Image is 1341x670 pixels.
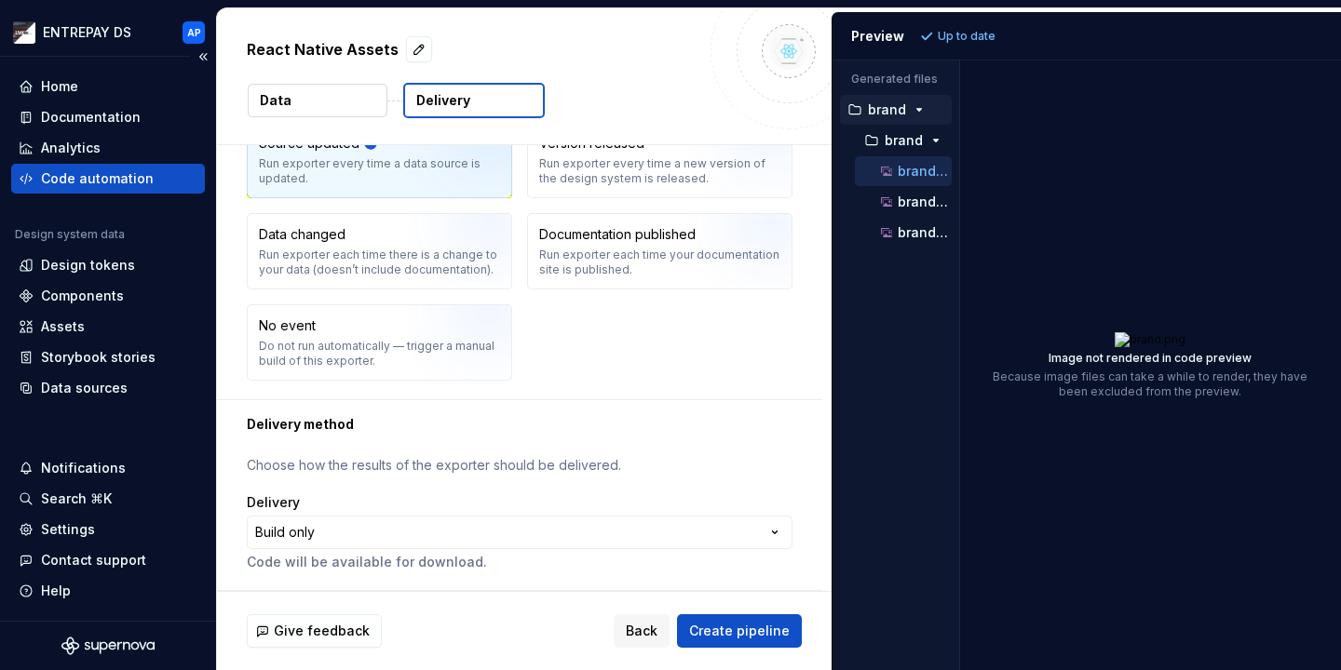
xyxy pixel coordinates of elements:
[416,91,470,110] p: Delivery
[259,316,316,335] div: No event
[41,520,95,539] div: Settings
[855,161,952,181] button: brand.png
[41,287,124,305] div: Components
[868,102,906,117] p: brand
[41,139,101,157] div: Analytics
[11,250,205,280] a: Design tokens
[403,83,545,118] button: Delivery
[41,551,146,569] div: Contact support
[689,622,790,640] span: Create pipeline
[247,38,399,60] p: React Native Assets
[41,169,154,188] div: Code automation
[11,164,205,194] a: Code automation
[614,614,670,648] button: Back
[11,281,205,311] a: Components
[993,351,1307,366] p: Image not rendered in code preview
[190,44,216,70] button: Collapse sidebar
[11,72,205,101] a: Home
[938,29,996,44] p: Up to date
[851,72,941,87] p: Generated files
[677,614,802,648] button: Create pipeline
[539,248,780,277] div: Run exporter each time your documentation site is published.
[259,225,345,244] div: Data changed
[247,553,792,571] p: Code will be available for download.
[15,227,125,242] div: Design system data
[260,91,291,110] p: Data
[11,484,205,514] button: Search ⌘K
[259,339,500,368] div: Do not run automatically — trigger a manual build of this exporter.
[539,156,780,186] div: Run exporter every time a new version of the design system is released.
[885,133,923,148] p: brand
[274,622,370,640] span: Give feedback
[43,23,131,42] div: ENTREPAY DS
[61,636,155,655] svg: Supernova Logo
[4,12,212,52] button: ENTREPAY DSAP
[11,102,205,132] a: Documentation
[898,225,952,240] p: brand@3x.png
[247,493,300,512] label: Delivery
[855,222,952,243] button: brand@3x.png
[248,84,387,117] button: Data
[41,317,85,336] div: Assets
[41,77,78,96] div: Home
[187,25,201,40] div: AP
[247,456,792,475] p: Choose how the results of the exporter should be delivered.
[851,27,904,46] div: Preview
[247,614,382,648] button: Give feedback
[11,312,205,342] a: Assets
[259,156,500,186] div: Run exporter every time a data source is updated.
[11,576,205,606] button: Help
[11,545,205,575] button: Contact support
[41,379,128,397] div: Data sources
[41,256,135,275] div: Design tokens
[898,164,952,179] p: brand.png
[41,489,112,508] div: Search ⌘K
[11,515,205,544] a: Settings
[993,369,1307,399] p: Because image files can take a while to render, they have been excluded from the preview.
[11,342,205,372] a: Storybook stories
[840,100,952,120] button: brand
[41,108,141,127] div: Documentation
[41,582,71,600] div: Help
[41,348,156,367] div: Storybook stories
[11,373,205,403] a: Data sources
[626,622,657,640] span: Back
[259,248,500,277] div: Run exporter each time there is a change to your data (doesn’t include documentation).
[855,192,952,212] button: brand@2x.png
[11,133,205,163] a: Analytics
[847,130,952,151] button: brand
[539,225,696,244] div: Documentation published
[11,453,205,483] button: Notifications
[13,21,35,44] img: bf57eda1-e70d-405f-8799-6995c3035d87.png
[898,194,952,209] p: brand@2x.png
[1115,332,1185,347] img: brand.png
[41,459,126,477] div: Notifications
